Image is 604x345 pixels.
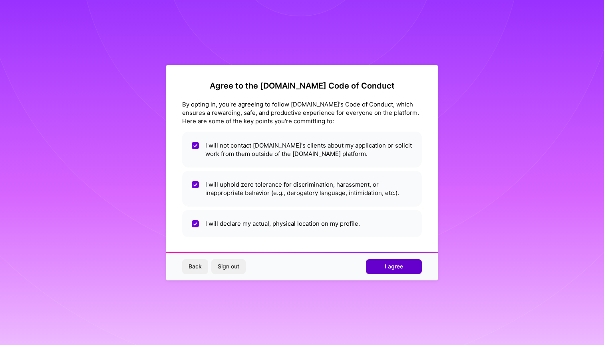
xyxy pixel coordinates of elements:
[182,100,422,125] div: By opting in, you're agreeing to follow [DOMAIN_NAME]'s Code of Conduct, which ensures a rewardin...
[211,259,246,274] button: Sign out
[182,171,422,207] li: I will uphold zero tolerance for discrimination, harassment, or inappropriate behavior (e.g., der...
[385,262,403,270] span: I agree
[218,262,239,270] span: Sign out
[189,262,202,270] span: Back
[182,132,422,168] li: I will not contact [DOMAIN_NAME]'s clients about my application or solicit work from them outside...
[366,259,422,274] button: I agree
[182,210,422,237] li: I will declare my actual, physical location on my profile.
[182,259,208,274] button: Back
[182,81,422,91] h2: Agree to the [DOMAIN_NAME] Code of Conduct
